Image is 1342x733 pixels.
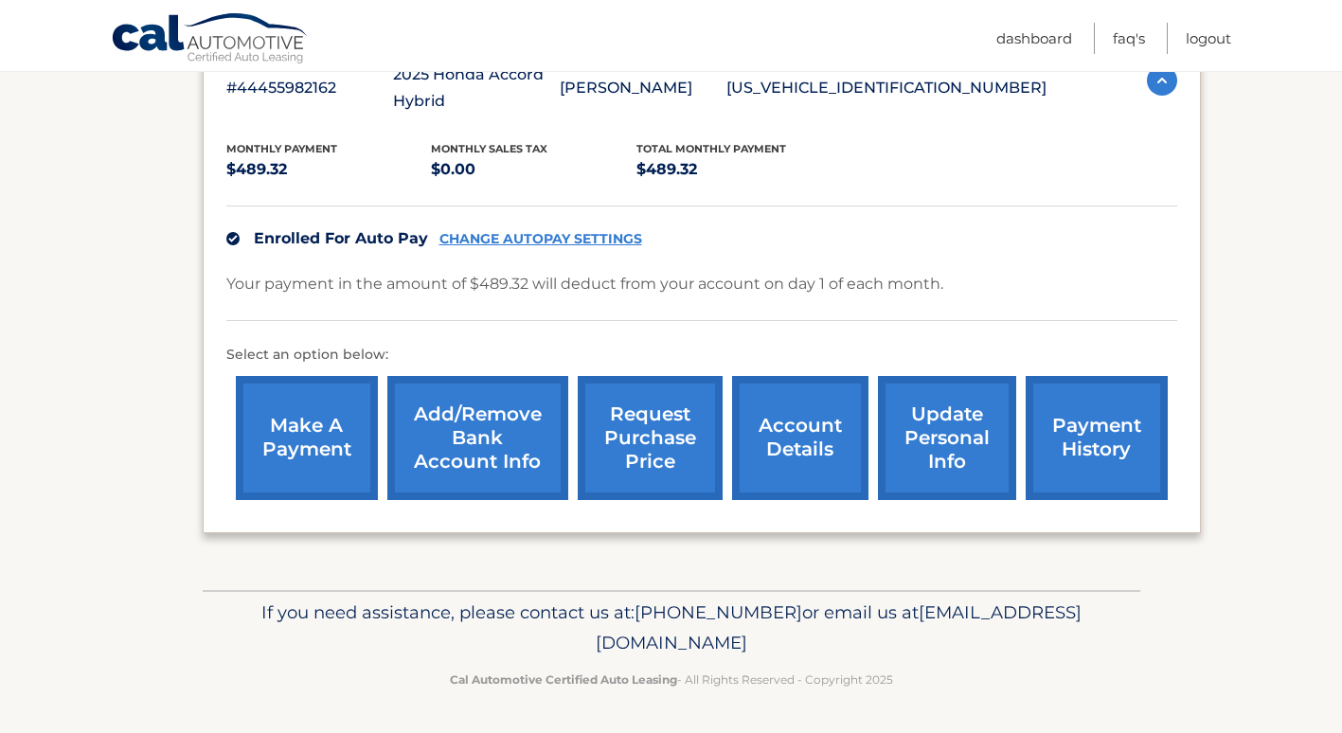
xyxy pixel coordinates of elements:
[226,271,943,297] p: Your payment in the amount of $489.32 will deduct from your account on day 1 of each month.
[635,601,802,623] span: [PHONE_NUMBER]
[254,229,428,247] span: Enrolled For Auto Pay
[393,62,560,115] p: 2025 Honda Accord Hybrid
[560,75,726,101] p: [PERSON_NAME]
[226,156,432,183] p: $489.32
[636,142,786,155] span: Total Monthly Payment
[878,376,1016,500] a: update personal info
[1026,376,1168,500] a: payment history
[431,156,636,183] p: $0.00
[1147,65,1177,96] img: accordion-active.svg
[1113,23,1145,54] a: FAQ's
[439,231,642,247] a: CHANGE AUTOPAY SETTINGS
[732,376,868,500] a: account details
[387,376,568,500] a: Add/Remove bank account info
[215,598,1128,658] p: If you need assistance, please contact us at: or email us at
[226,75,393,101] p: #44455982162
[226,232,240,245] img: check.svg
[226,344,1177,366] p: Select an option below:
[1186,23,1231,54] a: Logout
[578,376,723,500] a: request purchase price
[726,75,1047,101] p: [US_VEHICLE_IDENTIFICATION_NUMBER]
[450,672,677,687] strong: Cal Automotive Certified Auto Leasing
[215,670,1128,689] p: - All Rights Reserved - Copyright 2025
[226,142,337,155] span: Monthly Payment
[431,142,547,155] span: Monthly sales Tax
[636,156,842,183] p: $489.32
[111,12,310,67] a: Cal Automotive
[996,23,1072,54] a: Dashboard
[236,376,378,500] a: make a payment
